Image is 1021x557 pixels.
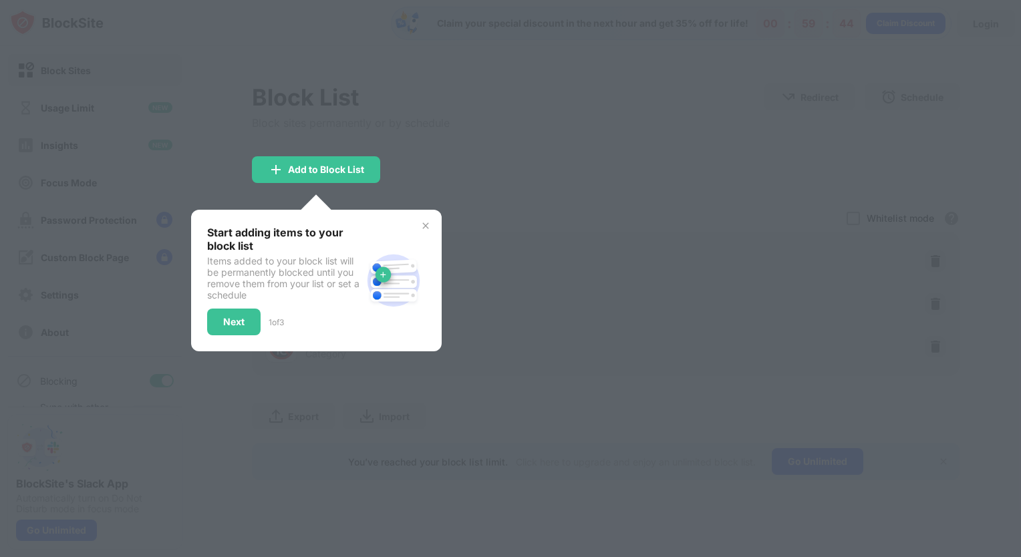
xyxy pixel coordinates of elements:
[207,226,361,252] div: Start adding items to your block list
[420,220,431,231] img: x-button.svg
[207,255,361,301] div: Items added to your block list will be permanently blocked until you remove them from your list o...
[361,248,426,313] img: block-site.svg
[288,164,364,175] div: Add to Block List
[223,317,245,327] div: Next
[269,317,284,327] div: 1 of 3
